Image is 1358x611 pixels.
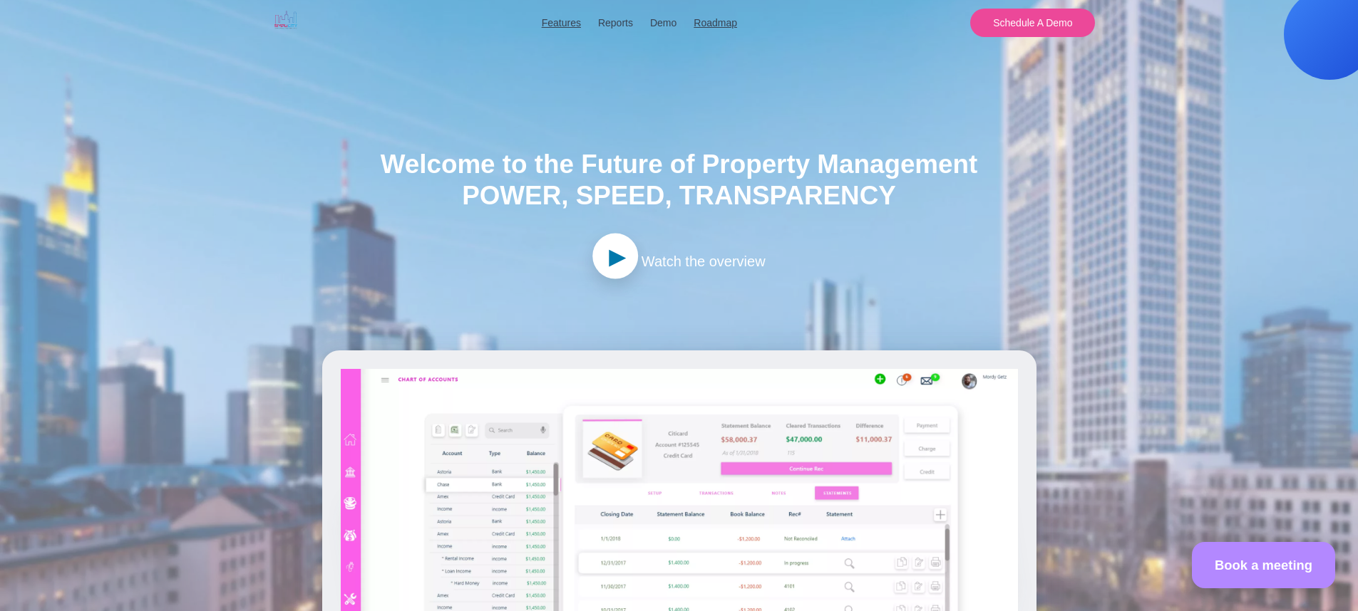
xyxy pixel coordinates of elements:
[263,3,309,37] img: Simplicity Logo
[462,180,896,209] span: Power, Speed, Transparency
[604,234,632,279] span: ►
[598,15,633,31] button: Reports
[592,234,638,279] a: ►
[694,15,737,31] a: Roadmap
[1192,542,1335,588] a: Book a meeting
[970,9,1095,37] button: Schedule A Demo
[650,15,677,31] button: Demo
[542,15,581,31] a: Features
[381,149,978,211] h1: Welcome to the Future of Property Management
[642,254,766,269] span: Watch the overview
